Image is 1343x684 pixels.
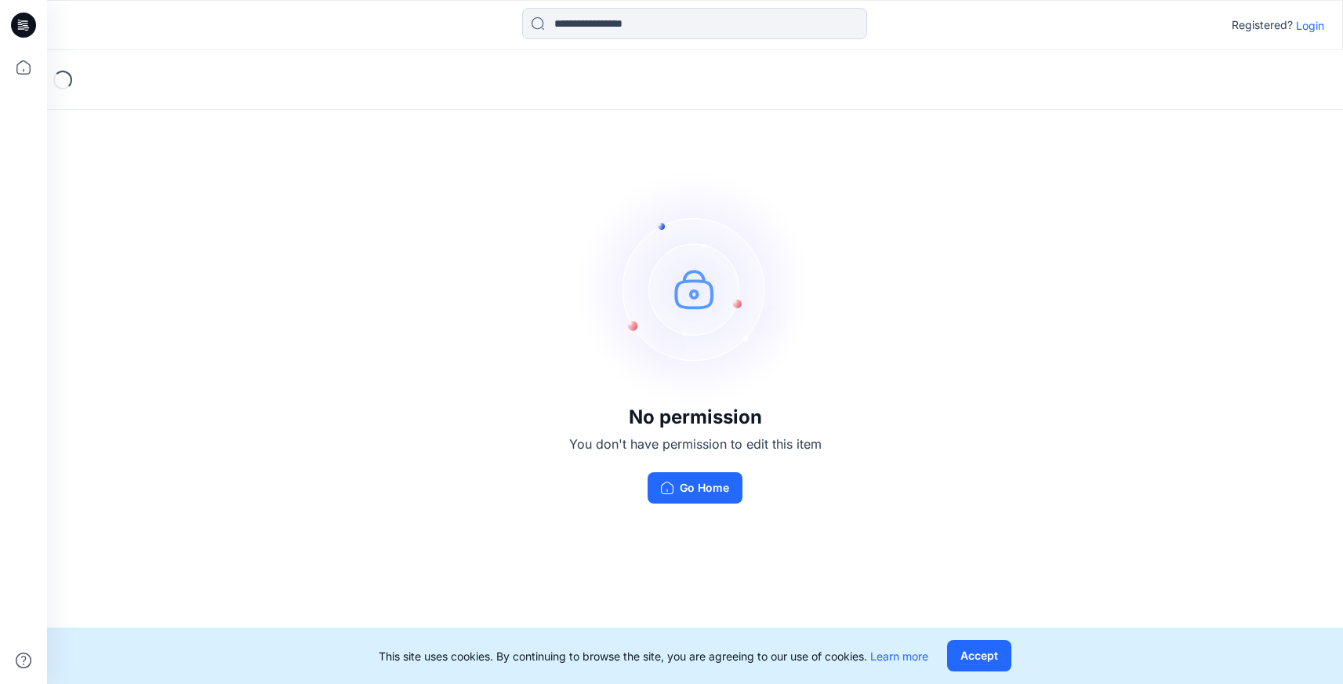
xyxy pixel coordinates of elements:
p: You don't have permission to edit this item [569,435,822,453]
button: Accept [947,640,1011,671]
p: Registered? [1232,16,1293,35]
p: This site uses cookies. By continuing to browse the site, you are agreeing to our use of cookies. [379,648,928,664]
a: Learn more [870,649,928,663]
button: Go Home [648,472,742,504]
img: no-perm.svg [578,171,813,406]
p: Login [1296,17,1324,34]
h3: No permission [569,406,822,428]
